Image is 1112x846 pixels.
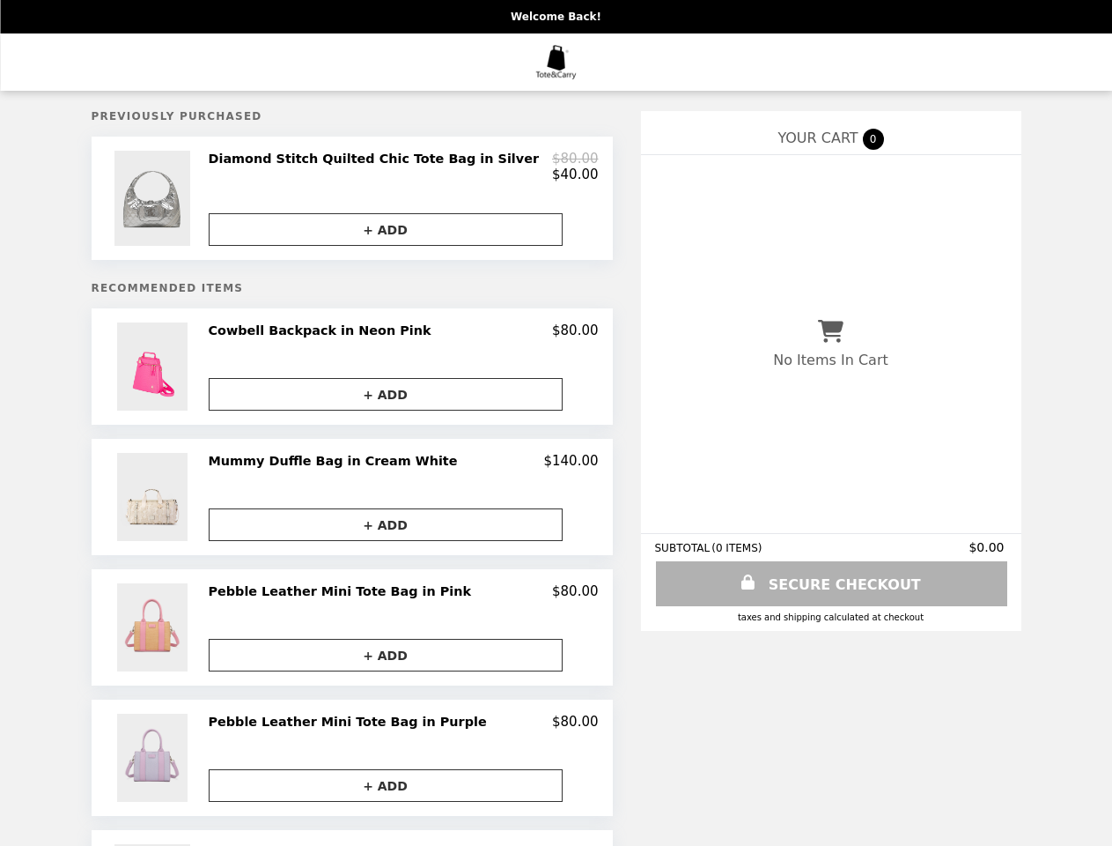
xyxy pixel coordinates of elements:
[209,151,547,167] h2: Diamond Stitch Quilted Chic Tote Bag in Silver
[209,714,494,730] h2: Pebble Leather Mini Tote Bag in Purple
[655,542,712,554] span: SUBTOTAL
[209,769,563,802] button: + ADD
[552,151,599,167] p: $80.00
[209,583,479,599] h2: Pebble Leather Mini Tote Bag in Pink
[543,453,598,469] p: $140.00
[209,213,563,246] button: + ADD
[655,612,1007,622] div: Taxes and Shipping calculated at checkout
[552,323,599,338] p: $80.00
[552,167,599,182] p: $40.00
[209,508,563,541] button: + ADD
[773,352,887,368] p: No Items In Cart
[532,44,581,80] img: Brand Logo
[117,714,192,802] img: Pebble Leather Mini Tote Bag in Purple
[117,583,192,672] img: Pebble Leather Mini Tote Bag in Pink
[511,11,601,23] p: Welcome Back!
[777,130,858,146] span: YOUR CART
[968,540,1006,554] span: $0.00
[552,714,599,730] p: $80.00
[552,583,599,599] p: $80.00
[209,453,465,469] h2: Mummy Duffle Bag in Cream White
[863,129,884,150] span: 0
[209,639,563,672] button: + ADD
[114,151,195,246] img: Diamond Stitch Quilted Chic Tote Bag in Silver
[209,378,563,411] button: + ADD
[92,282,613,294] h5: Recommended Items
[209,323,438,338] h2: Cowbell Backpack in Neon Pink
[117,323,192,411] img: Cowbell Backpack in Neon Pink
[711,542,762,554] span: ( 0 ITEMS )
[117,453,192,541] img: Mummy Duffle Bag in Cream White
[92,110,613,122] h5: Previously Purchased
